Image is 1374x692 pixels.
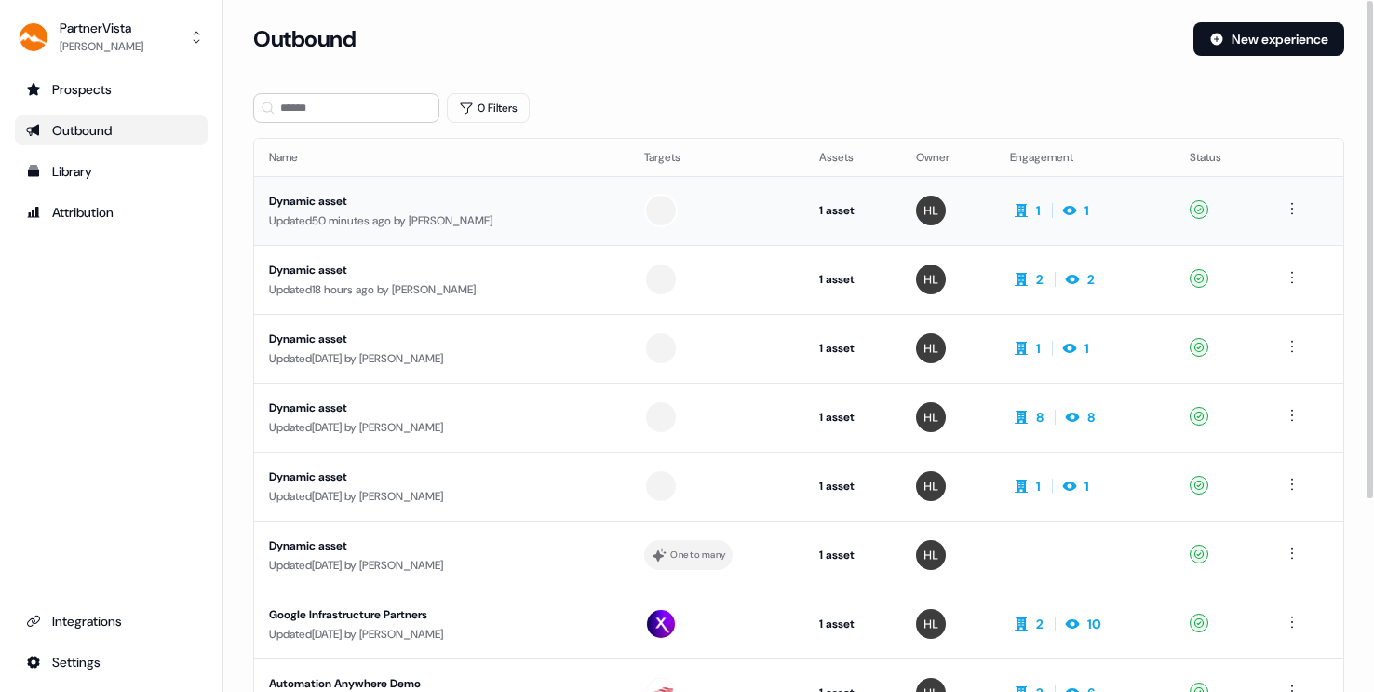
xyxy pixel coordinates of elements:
div: Dynamic asset [269,468,613,486]
div: 8 [1036,408,1044,427]
a: Go to templates [15,156,208,186]
div: Dynamic asset [269,192,613,210]
div: 8 [1087,408,1095,427]
div: Dynamic asset [269,261,613,279]
button: PartnerVista[PERSON_NAME] [15,15,208,60]
div: Updated 18 hours ago by [PERSON_NAME] [269,280,614,299]
th: Assets [804,139,901,176]
div: 2 [1036,615,1044,633]
div: 1 [1036,201,1041,220]
div: Dynamic asset [269,536,613,555]
div: Dynamic asset [269,399,613,417]
div: Updated [DATE] by [PERSON_NAME] [269,556,614,575]
div: Updated [DATE] by [PERSON_NAME] [269,418,614,437]
th: Name [254,139,629,176]
div: Settings [26,653,196,672]
div: Updated 50 minutes ago by [PERSON_NAME] [269,211,614,230]
a: Go to prospects [15,75,208,104]
a: Go to attribution [15,197,208,227]
img: Hondo [916,333,946,363]
a: Go to integrations [15,606,208,636]
div: Updated [DATE] by [PERSON_NAME] [269,487,614,506]
a: Go to integrations [15,647,208,677]
div: 10 [1087,615,1101,633]
th: Targets [629,139,804,176]
div: Google Infrastructure Partners [269,605,613,624]
th: Owner [901,139,995,176]
div: Integrations [26,612,196,631]
img: Hondo [916,265,946,294]
img: Hondo [916,402,946,432]
div: 1 asset [819,339,886,358]
button: 0 Filters [447,93,530,123]
div: 1 [1084,201,1089,220]
div: 2 [1036,270,1044,289]
div: Dynamic asset [269,330,613,348]
img: Hondo [916,471,946,501]
div: Updated [DATE] by [PERSON_NAME] [269,625,614,644]
div: One to many [670,547,725,563]
div: 1 asset [819,546,886,564]
div: 1 [1084,339,1089,358]
img: Hondo [916,196,946,225]
div: 1 [1036,477,1041,495]
th: Engagement [995,139,1175,176]
img: Hondo [916,609,946,639]
div: PartnerVista [60,19,143,37]
div: 1 asset [819,477,886,495]
div: Updated [DATE] by [PERSON_NAME] [269,349,614,368]
div: 1 [1084,477,1089,495]
div: 1 asset [819,270,886,289]
div: Attribution [26,203,196,222]
div: 1 asset [819,615,886,633]
button: New experience [1193,22,1344,56]
div: 1 asset [819,408,886,427]
h3: Outbound [253,25,356,53]
img: Hondo [916,540,946,570]
div: [PERSON_NAME] [60,37,143,56]
div: 1 asset [819,201,886,220]
th: Status [1175,139,1266,176]
div: Outbound [26,121,196,140]
div: 1 [1036,339,1041,358]
div: Prospects [26,80,196,99]
a: Go to outbound experience [15,115,208,145]
div: Library [26,162,196,181]
div: 2 [1087,270,1095,289]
